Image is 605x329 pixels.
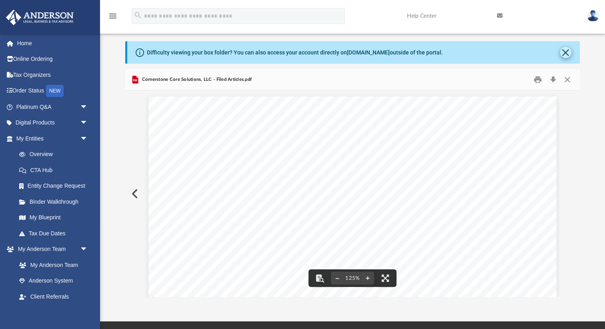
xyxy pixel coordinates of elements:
[125,90,580,297] div: File preview
[80,99,96,115] span: arrow_drop_down
[11,225,100,241] a: Tax Due Dates
[4,10,76,25] img: Anderson Advisors Platinum Portal
[46,85,64,97] div: NEW
[140,76,252,83] span: Cornerstone Core Solutions, LLC - Filed Articles.pdf
[125,69,580,297] div: Preview
[11,162,100,178] a: CTA Hub
[11,178,100,194] a: Entity Change Request
[6,83,100,99] a: Order StatusNEW
[347,49,390,56] a: [DOMAIN_NAME]
[6,35,100,51] a: Home
[172,232,385,239] span: (2) The address of the Limited Liability Company in [US_STATE] is:
[546,74,560,86] button: Download
[311,269,329,287] button: Toggle findbar
[344,276,361,281] div: Current zoom level
[172,162,215,169] span: Organization:
[108,11,118,21] i: menu
[377,269,394,287] button: Enter fullscreen
[184,242,293,248] span: [STREET_ADDRESS][PERSON_NAME]
[6,51,100,67] a: Online Ordering
[147,48,443,57] div: Difficulty viewing your box folder? You can also access your account directly on outside of the p...
[184,187,311,193] span: Cornerstone Core Solutions, LLC (W26142729)
[6,115,100,131] a: Digital Productsarrow_drop_down
[11,289,96,305] a: Client Referrals
[331,269,344,287] button: Zoom out
[11,210,96,226] a: My Blueprint
[172,293,537,300] span: (3) In order to operate in [US_STATE], will the registering entity require a business or industry...
[11,194,100,210] a: Binder Walkthrough
[108,15,118,21] a: menu
[80,241,96,258] span: arrow_drop_down
[11,273,96,289] a: Anderson System
[134,11,142,20] i: search
[425,98,566,104] span: Acknowledgment Number: [CREDIT_CARD_NUMBER]
[172,153,543,160] span: The undersigned, with the intention of creating a [US_STATE] Limited Liability Company ϐiles the ...
[587,10,599,22] img: User Pic
[6,241,96,257] a: My Anderson Teamarrow_drop_down
[172,177,327,184] span: (1) The name of the Limited Liability Company is:
[6,99,100,115] a: Platinum Q&Aarrow_drop_down
[80,115,96,131] span: arrow_drop_down
[361,269,374,287] button: Zoom in
[530,74,546,86] button: Print
[560,47,571,58] button: Close
[125,90,580,297] div: Document Viewer
[11,146,100,162] a: Overview
[6,67,100,83] a: Tax Organizers
[125,183,143,205] button: Previous File
[11,257,92,273] a: My Anderson Team
[283,130,426,144] span: Aඋඍංർඅൾඌ ඈൿ Oඋ඀ൺඇංඓൺඍංඈඇ
[6,130,100,146] a: My Entitiesarrow_drop_down
[80,130,96,147] span: arrow_drop_down
[560,74,575,86] button: Close
[165,98,272,104] span: Filing Date and Time: [DATE] 12:54:50 PM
